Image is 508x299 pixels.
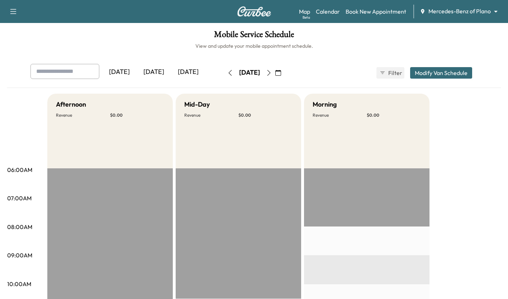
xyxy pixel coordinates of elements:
h5: Afternoon [56,99,86,109]
div: [DATE] [137,64,171,80]
div: [DATE] [171,64,205,80]
p: Revenue [313,112,367,118]
a: Calendar [316,7,340,16]
p: 07:00AM [7,194,32,202]
a: MapBeta [299,7,310,16]
h5: Mid-Day [184,99,210,109]
div: [DATE] [239,68,260,77]
p: $ 0.00 [110,112,164,118]
a: Book New Appointment [346,7,406,16]
div: [DATE] [102,64,137,80]
h6: View and update your mobile appointment schedule. [7,42,501,50]
p: 09:00AM [7,251,32,260]
p: 10:00AM [7,280,31,288]
div: Beta [303,15,310,20]
p: Revenue [56,112,110,118]
button: Filter [376,67,404,79]
p: Revenue [184,112,238,118]
p: 08:00AM [7,223,32,231]
span: Filter [388,69,401,77]
span: Mercedes-Benz of Plano [428,7,491,15]
p: 06:00AM [7,165,32,174]
p: $ 0.00 [238,112,293,118]
p: $ 0.00 [367,112,421,118]
h5: Morning [313,99,337,109]
img: Curbee Logo [237,6,271,17]
button: Modify Van Schedule [410,67,472,79]
h1: Mobile Service Schedule [7,30,501,42]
